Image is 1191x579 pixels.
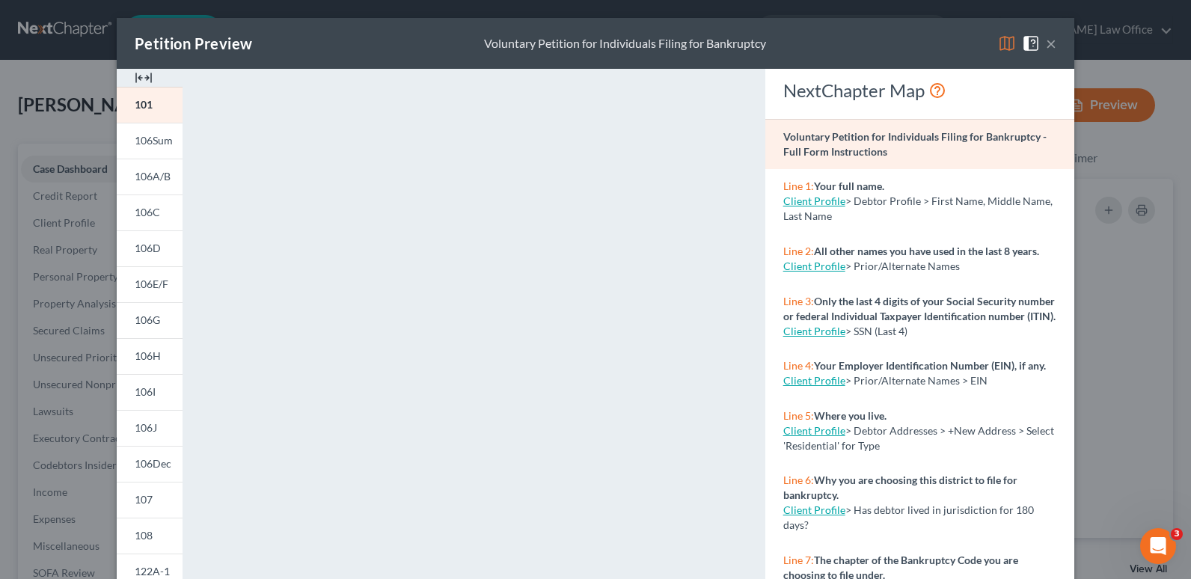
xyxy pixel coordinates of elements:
[135,242,161,254] span: 106D
[117,266,183,302] a: 106E/F
[845,260,960,272] span: > Prior/Alternate Names
[117,410,183,446] a: 106J
[135,98,153,111] span: 101
[783,194,845,207] a: Client Profile
[135,565,170,578] span: 122A-1
[135,206,160,218] span: 106C
[814,359,1046,372] strong: Your Employer Identification Number (EIN), if any.
[117,230,183,266] a: 106D
[135,170,171,183] span: 106A/B
[117,194,183,230] a: 106C
[783,424,1054,452] span: > Debtor Addresses > +New Address > Select 'Residential' for Type
[783,180,814,192] span: Line 1:
[117,159,183,194] a: 106A/B
[117,87,183,123] a: 101
[783,374,845,387] a: Client Profile
[135,69,153,87] img: expand-e0f6d898513216a626fdd78e52531dac95497ffd26381d4c15ee2fc46db09dca.svg
[135,493,153,506] span: 107
[117,374,183,410] a: 106I
[1046,34,1056,52] button: ×
[783,325,845,337] a: Client Profile
[135,349,161,362] span: 106H
[117,338,183,374] a: 106H
[135,134,173,147] span: 106Sum
[783,474,814,486] span: Line 6:
[783,130,1047,158] strong: Voluntary Petition for Individuals Filing for Bankruptcy - Full Form Instructions
[814,245,1039,257] strong: All other names you have used in the last 8 years.
[117,123,183,159] a: 106Sum
[783,424,845,437] a: Client Profile
[783,245,814,257] span: Line 2:
[783,554,814,566] span: Line 7:
[845,374,988,387] span: > Prior/Alternate Names > EIN
[783,359,814,372] span: Line 4:
[783,295,1056,322] strong: Only the last 4 digits of your Social Security number or federal Individual Taxpayer Identificati...
[135,278,168,290] span: 106E/F
[998,34,1016,52] img: map-eea8200ae884c6f1103ae1953ef3d486a96c86aabb227e865a55264e3737af1f.svg
[783,194,1053,222] span: > Debtor Profile > First Name, Middle Name, Last Name
[135,457,171,470] span: 106Dec
[135,421,157,434] span: 106J
[783,503,845,516] a: Client Profile
[117,482,183,518] a: 107
[814,180,884,192] strong: Your full name.
[814,409,887,422] strong: Where you live.
[135,313,160,326] span: 106G
[135,529,153,542] span: 108
[135,385,156,398] span: 106I
[783,409,814,422] span: Line 5:
[135,33,252,54] div: Petition Preview
[845,325,907,337] span: > SSN (Last 4)
[117,446,183,482] a: 106Dec
[783,260,845,272] a: Client Profile
[783,503,1034,531] span: > Has debtor lived in jurisdiction for 180 days?
[1171,528,1183,540] span: 3
[783,79,1056,102] div: NextChapter Map
[484,35,766,52] div: Voluntary Petition for Individuals Filing for Bankruptcy
[783,295,814,307] span: Line 3:
[783,474,1017,501] strong: Why you are choosing this district to file for bankruptcy.
[1140,528,1176,564] iframe: Intercom live chat
[1022,34,1040,52] img: help-close-5ba153eb36485ed6c1ea00a893f15db1cb9b99d6cae46e1a8edb6c62d00a1a76.svg
[117,302,183,338] a: 106G
[117,518,183,554] a: 108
